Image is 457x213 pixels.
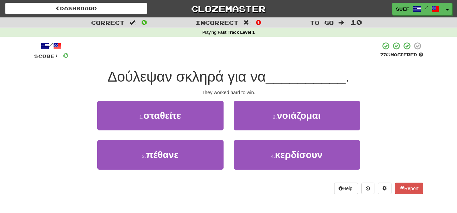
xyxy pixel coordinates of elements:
[380,52,390,57] span: 75 %
[310,19,334,26] span: To go
[97,140,224,170] button: 3.πέθανε
[108,69,266,85] span: Δούλεψαν σκληρά για να
[273,114,277,120] small: 2 .
[339,20,346,26] span: :
[351,18,362,26] span: 10
[218,30,255,35] strong: Fast Track Level 1
[392,3,443,15] a: SueF /
[34,53,59,59] span: Score:
[243,20,251,26] span: :
[380,52,423,58] div: Mastered
[277,110,320,121] span: νοιάζομαι
[275,150,323,160] span: κερδίσουν
[143,110,181,121] span: σταθείτε
[140,114,144,120] small: 1 .
[234,140,360,170] button: 4.κερδίσουν
[266,69,346,85] span: __________
[396,6,410,12] span: SueF
[141,18,147,26] span: 0
[63,51,69,59] span: 0
[256,18,261,26] span: 0
[129,20,137,26] span: :
[91,19,125,26] span: Correct
[395,183,423,194] button: Report
[142,154,146,159] small: 3 .
[345,69,349,85] span: .
[271,154,275,159] small: 4 .
[334,183,358,194] button: Help!
[361,183,374,194] button: Round history (alt+y)
[157,3,299,15] a: Clozemaster
[34,42,69,50] div: /
[234,101,360,130] button: 2.νοιάζομαι
[146,150,178,160] span: πέθανε
[97,101,224,130] button: 1.σταθείτε
[34,89,423,96] div: They worked hard to win.
[5,3,147,14] a: Dashboard
[425,5,428,10] span: /
[196,19,239,26] span: Incorrect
